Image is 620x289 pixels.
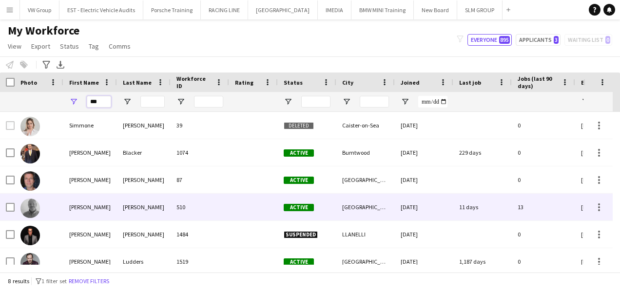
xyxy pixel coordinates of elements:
[512,112,575,139] div: 0
[201,0,248,19] button: RACING LINE
[140,96,165,108] input: Last Name Filter Input
[235,79,253,86] span: Rating
[55,59,66,71] app-action-btn: Export XLSX
[63,166,117,193] div: [PERSON_NAME]
[360,96,389,108] input: City Filter Input
[63,248,117,275] div: [PERSON_NAME]
[395,194,453,220] div: [DATE]
[395,166,453,193] div: [DATE]
[6,121,15,130] input: Row Selection is disabled for this row (unchecked)
[284,149,314,157] span: Active
[63,221,117,248] div: [PERSON_NAME]
[20,253,40,272] img: Simon Ludders
[63,139,117,166] div: [PERSON_NAME]
[109,42,131,51] span: Comms
[351,0,414,19] button: BMW MINI Training
[336,248,395,275] div: [GEOGRAPHIC_DATA]
[89,42,99,51] span: Tag
[581,97,590,106] button: Open Filter Menu
[63,112,117,139] div: Simmone
[512,166,575,193] div: 0
[453,139,512,166] div: 229 days
[117,194,171,220] div: [PERSON_NAME]
[284,258,314,266] span: Active
[336,194,395,220] div: [GEOGRAPHIC_DATA]
[318,0,351,19] button: IMEDIA
[20,226,40,245] img: Simon Griffiths
[414,0,457,19] button: New Board
[40,59,52,71] app-action-btn: Advanced filters
[284,79,303,86] span: Status
[512,194,575,220] div: 13
[20,144,40,163] img: Simon Blacker
[581,79,597,86] span: Email
[85,40,103,53] a: Tag
[194,96,223,108] input: Workforce ID Filter Input
[467,34,512,46] button: Everyone895
[8,42,21,51] span: View
[56,40,83,53] a: Status
[395,248,453,275] div: [DATE]
[4,40,25,53] a: View
[31,42,50,51] span: Export
[59,0,143,19] button: EST - Electric Vehicle Audits
[176,97,185,106] button: Open Filter Menu
[401,97,409,106] button: Open Filter Menu
[499,36,510,44] span: 895
[336,112,395,139] div: Caister-on-Sea
[117,166,171,193] div: [PERSON_NAME]
[554,36,559,44] span: 3
[284,97,292,106] button: Open Filter Menu
[41,277,67,285] span: 1 filter set
[69,79,99,86] span: First Name
[67,276,111,287] button: Remove filters
[395,139,453,166] div: [DATE]
[518,75,558,90] span: Jobs (last 90 days)
[60,42,79,51] span: Status
[248,0,318,19] button: [GEOGRAPHIC_DATA]
[117,112,171,139] div: [PERSON_NAME]
[176,75,212,90] span: Workforce ID
[284,122,314,129] span: Deleted
[171,248,229,275] div: 1519
[123,97,132,106] button: Open Filter Menu
[20,117,40,136] img: Simmone Taylor
[171,112,229,139] div: 39
[459,79,481,86] span: Last job
[143,0,201,19] button: Porsche Training
[512,139,575,166] div: 0
[123,79,152,86] span: Last Name
[512,248,575,275] div: 0
[87,96,111,108] input: First Name Filter Input
[512,221,575,248] div: 0
[284,204,314,211] span: Active
[336,166,395,193] div: [GEOGRAPHIC_DATA]
[105,40,135,53] a: Comms
[117,139,171,166] div: Blacker
[401,79,420,86] span: Joined
[117,221,171,248] div: [PERSON_NAME]
[516,34,561,46] button: Applicants3
[395,112,453,139] div: [DATE]
[284,231,318,238] span: Suspended
[336,221,395,248] div: LLANELLI
[171,194,229,220] div: 510
[20,199,40,218] img: simon fretwell
[20,0,59,19] button: VW Group
[342,97,351,106] button: Open Filter Menu
[27,40,54,53] a: Export
[20,171,40,191] img: Simon Finch
[336,139,395,166] div: Burntwood
[20,79,37,86] span: Photo
[342,79,353,86] span: City
[301,96,330,108] input: Status Filter Input
[117,248,171,275] div: Ludders
[171,221,229,248] div: 1484
[453,248,512,275] div: 1,187 days
[63,194,117,220] div: [PERSON_NAME]
[395,221,453,248] div: [DATE]
[8,23,79,38] span: My Workforce
[69,97,78,106] button: Open Filter Menu
[457,0,503,19] button: SLM GROUP
[171,139,229,166] div: 1074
